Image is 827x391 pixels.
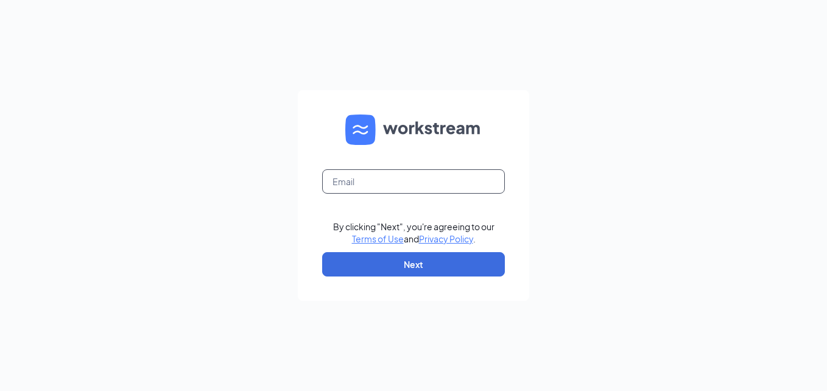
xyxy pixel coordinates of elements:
[352,233,404,244] a: Terms of Use
[322,252,505,277] button: Next
[322,169,505,194] input: Email
[333,220,494,245] div: By clicking "Next", you're agreeing to our and .
[345,114,482,145] img: WS logo and Workstream text
[419,233,473,244] a: Privacy Policy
